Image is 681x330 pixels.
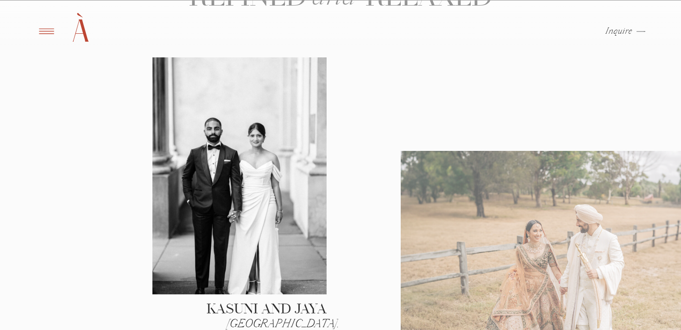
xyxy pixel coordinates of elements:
a: [GEOGRAPHIC_DATA], [GEOGRAPHIC_DATA] [227,318,327,330]
a: Inquire [605,27,633,36]
a: À [66,12,95,51]
a: Kasuni and Jaya [173,302,327,315]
